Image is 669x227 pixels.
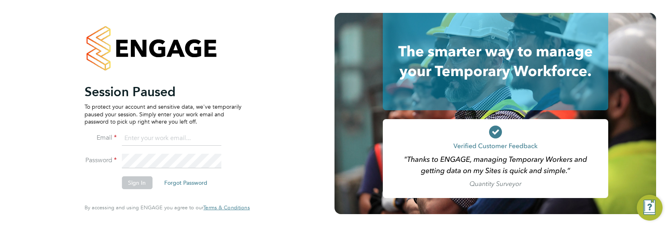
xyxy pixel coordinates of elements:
button: Forgot Password [158,176,214,189]
input: Enter your work email... [122,131,221,146]
label: Password [85,156,117,165]
button: Engage Resource Center [637,195,663,221]
span: By accessing and using ENGAGE you agree to our [85,204,250,211]
button: Sign In [122,176,152,189]
h2: Session Paused [85,84,242,100]
label: Email [85,134,117,142]
p: To protect your account and sensitive data, we've temporarily paused your session. Simply enter y... [85,103,242,125]
a: Terms & Conditions [203,204,250,211]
